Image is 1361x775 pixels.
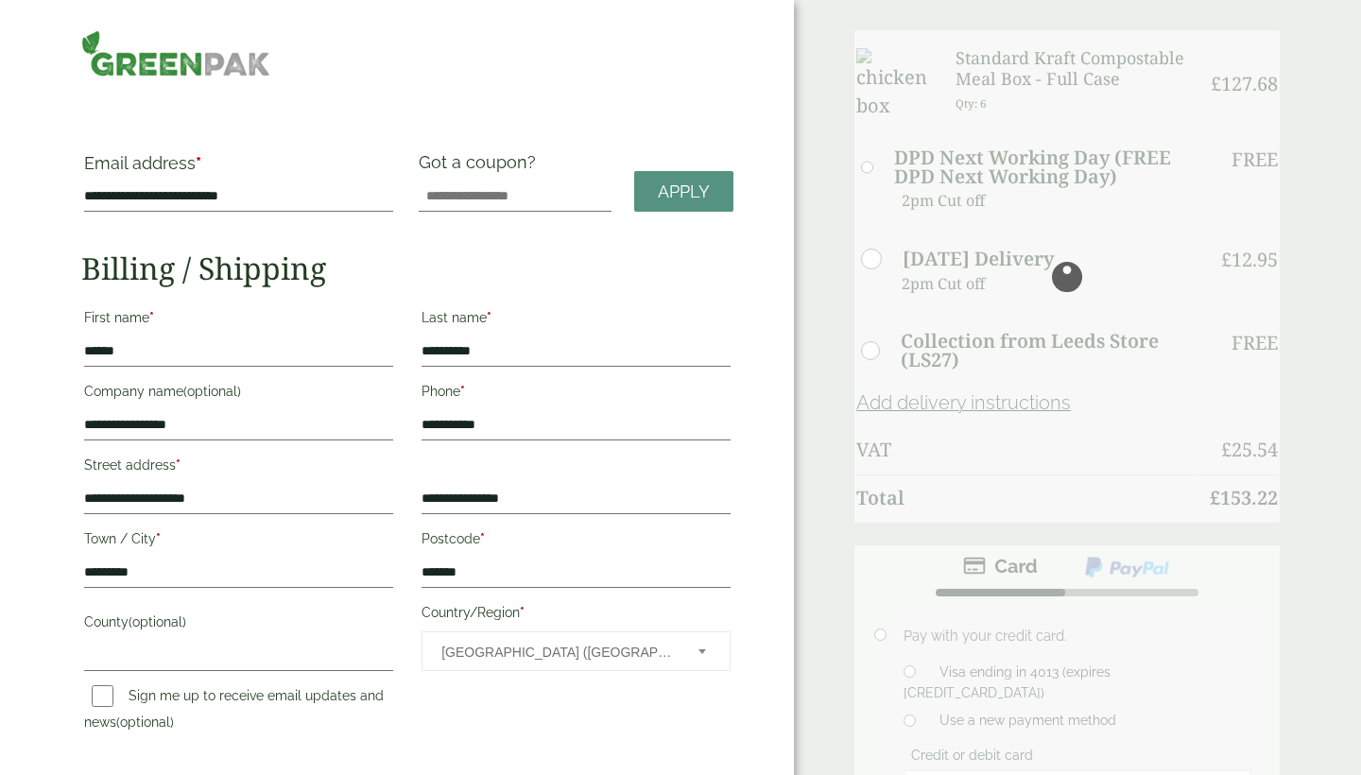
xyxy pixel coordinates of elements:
[84,304,393,336] label: First name
[183,384,241,399] span: (optional)
[422,304,731,336] label: Last name
[419,152,543,181] label: Got a coupon?
[480,531,485,546] abbr: required
[422,525,731,558] label: Postcode
[92,685,113,707] input: Sign me up to receive email updates and news(optional)
[441,632,673,672] span: United Kingdom (UK)
[422,631,731,671] span: Country/Region
[422,378,731,410] label: Phone
[658,181,710,202] span: Apply
[156,531,161,546] abbr: required
[84,378,393,410] label: Company name
[487,310,491,325] abbr: required
[520,605,525,620] abbr: required
[176,457,181,473] abbr: required
[196,153,201,173] abbr: required
[116,715,174,730] span: (optional)
[634,171,733,212] a: Apply
[422,599,731,631] label: Country/Region
[84,688,384,735] label: Sign me up to receive email updates and news
[84,525,393,558] label: Town / City
[84,155,393,181] label: Email address
[129,614,186,629] span: (optional)
[81,30,270,77] img: GreenPak Supplies
[460,384,465,399] abbr: required
[84,452,393,484] label: Street address
[84,609,393,641] label: County
[81,250,733,286] h2: Billing / Shipping
[149,310,154,325] abbr: required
